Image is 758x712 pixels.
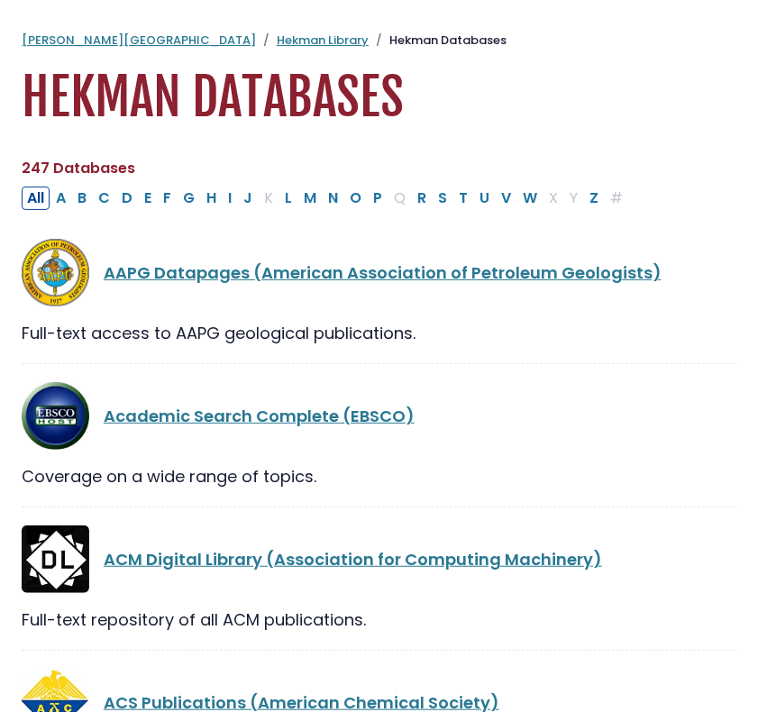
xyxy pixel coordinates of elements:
button: Filter Results N [323,187,343,210]
button: Filter Results V [496,187,516,210]
button: Filter Results Z [584,187,604,210]
div: Alpha-list to filter by first letter of database name [22,186,630,208]
button: Filter Results U [474,187,495,210]
button: Filter Results T [453,187,473,210]
button: Filter Results H [201,187,222,210]
button: Filter Results F [158,187,177,210]
div: Full-text repository of all ACM publications. [22,607,736,632]
button: Filter Results B [72,187,92,210]
button: Filter Results P [368,187,388,210]
button: Filter Results G [178,187,200,210]
span: 247 Databases [22,158,135,178]
button: Filter Results E [139,187,157,210]
button: All [22,187,50,210]
li: Hekman Databases [369,32,507,50]
button: Filter Results C [93,187,115,210]
div: Coverage on a wide range of topics. [22,464,736,488]
h1: Hekman Databases [22,68,736,128]
button: Filter Results S [433,187,452,210]
a: [PERSON_NAME][GEOGRAPHIC_DATA] [22,32,256,49]
a: AAPG Datapages (American Association of Petroleum Geologists) [104,261,662,284]
a: ACM Digital Library (Association for Computing Machinery) [104,548,602,571]
button: Filter Results J [238,187,258,210]
div: Full-text access to AAPG geological publications. [22,321,736,345]
button: Filter Results W [517,187,543,210]
button: Filter Results A [50,187,71,210]
button: Filter Results M [298,187,322,210]
button: Filter Results R [412,187,432,210]
button: Filter Results D [116,187,138,210]
button: Filter Results I [223,187,237,210]
button: Filter Results L [279,187,297,210]
a: Hekman Library [277,32,369,49]
button: Filter Results O [344,187,367,210]
a: Academic Search Complete (EBSCO) [104,405,415,427]
nav: breadcrumb [22,32,736,50]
